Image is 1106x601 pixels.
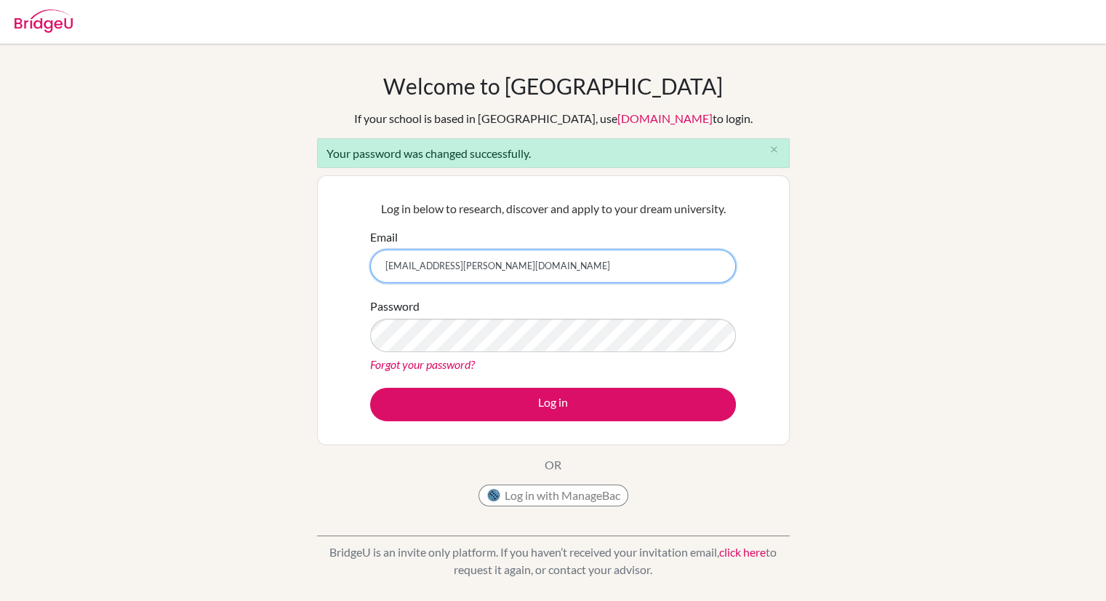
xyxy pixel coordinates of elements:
[370,357,475,371] a: Forgot your password?
[370,298,420,315] label: Password
[15,9,73,33] img: Bridge-U
[370,388,736,421] button: Log in
[719,545,766,559] a: click here
[370,200,736,218] p: Log in below to research, discover and apply to your dream university.
[478,485,628,506] button: Log in with ManageBac
[354,110,753,127] div: If your school is based in [GEOGRAPHIC_DATA], use to login.
[383,73,723,99] h1: Welcome to [GEOGRAPHIC_DATA]
[760,139,789,161] button: Close
[617,111,713,125] a: [DOMAIN_NAME]
[545,456,561,474] p: OR
[370,228,398,246] label: Email
[317,138,790,168] div: Your password was changed successfully.
[769,144,780,155] i: close
[317,544,790,578] p: BridgeU is an invite only platform. If you haven’t received your invitation email, to request it ...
